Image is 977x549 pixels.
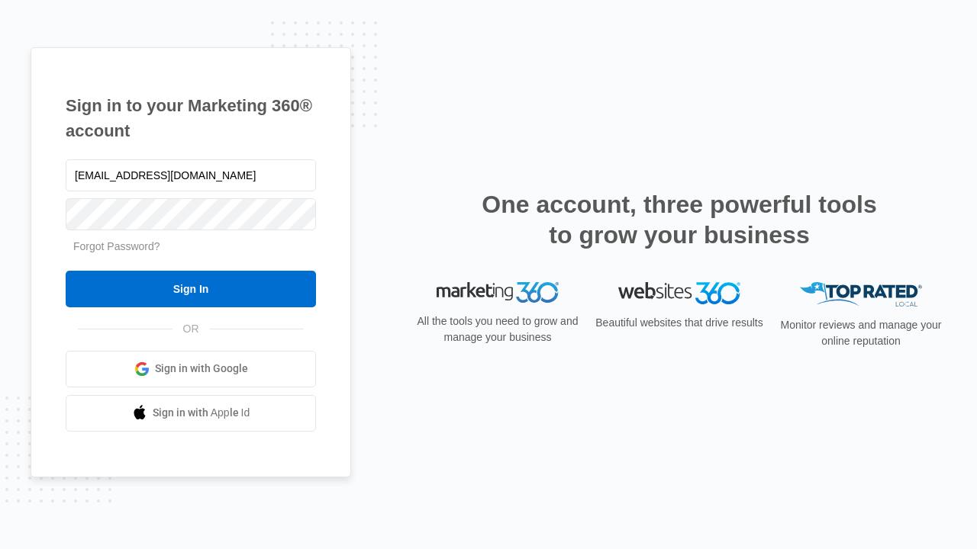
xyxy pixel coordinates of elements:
[173,321,210,337] span: OR
[66,93,316,143] h1: Sign in to your Marketing 360® account
[775,317,946,349] p: Monitor reviews and manage your online reputation
[73,240,160,252] a: Forgot Password?
[66,395,316,432] a: Sign in with Apple Id
[66,271,316,307] input: Sign In
[477,189,882,250] h2: One account, three powerful tools to grow your business
[155,361,248,377] span: Sign in with Google
[618,282,740,304] img: Websites 360
[800,282,922,307] img: Top Rated Local
[66,159,316,191] input: Email
[594,315,765,331] p: Beautiful websites that drive results
[437,282,559,303] img: Marketing 360
[66,351,316,387] a: Sign in with Google
[412,313,583,345] p: All the tools you need to grow and manage your business
[153,405,250,421] span: Sign in with Apple Id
